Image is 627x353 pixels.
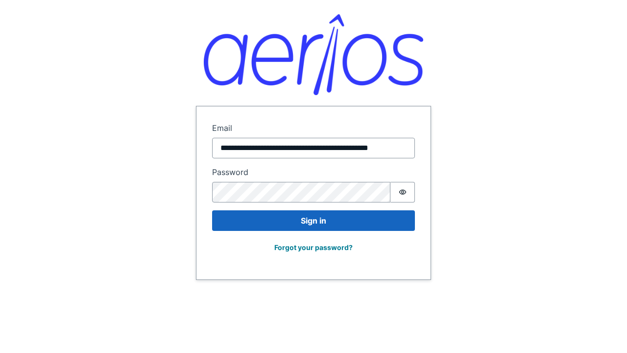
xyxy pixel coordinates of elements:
[268,239,359,256] button: Forgot your password?
[204,14,423,95] img: Aerios logo
[212,210,415,231] button: Sign in
[390,182,415,202] button: Show password
[212,166,415,178] label: Password
[212,122,415,134] label: Email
